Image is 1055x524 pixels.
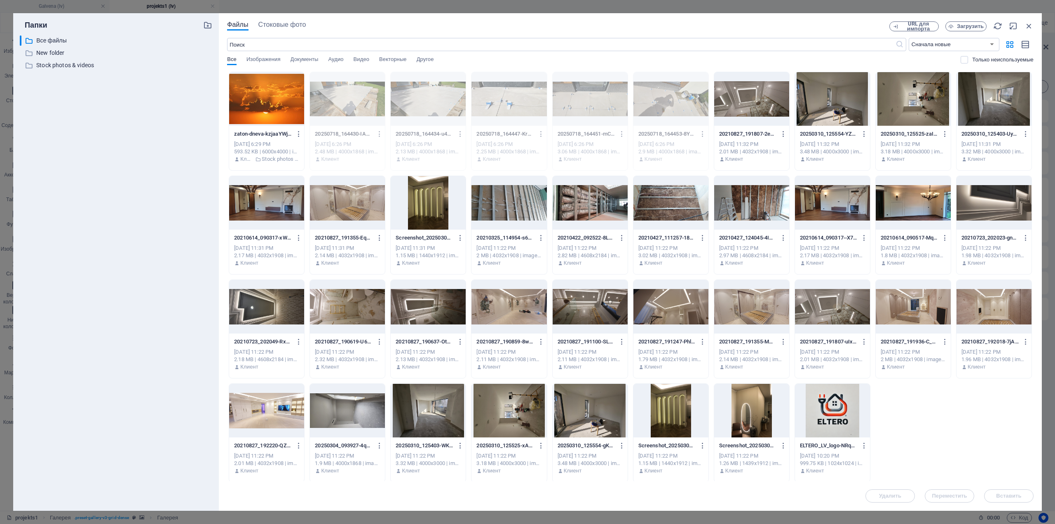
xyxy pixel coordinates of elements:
div: [DATE] 6:26 PM [558,141,623,148]
div: [DATE] 11:31 PM [234,244,299,252]
p: Клиент [483,155,501,163]
div: 2.82 MB | 4608x2184 | image/jpeg [558,252,623,259]
span: Загрузить [957,24,984,29]
div: [DATE] 11:22 PM [800,348,865,356]
div: 2.11 MB | 4032x1908 | image/jpeg [476,356,542,363]
p: 20210827_190859-8woM0KGqUW0jiwEWZXwBQA.jpg [476,338,534,345]
p: Клиент [564,259,582,267]
p: 20250310_125403-WKXHf__ahbeoWA3YxOmDPA.jpg [396,442,453,449]
p: Клиент [564,467,582,475]
p: New folder [36,48,197,58]
div: [DATE] 11:22 PM [638,348,703,356]
div: [DATE] 11:22 PM [881,244,946,252]
div: [DATE] 11:32 PM [881,141,946,148]
p: 20210614_090317--X7MWski2LghYjAsagFrcw.jpg [800,234,858,242]
div: 2.11 MB | 4032x1908 | image/jpeg [558,356,623,363]
div: 2.13 MB | 4032x1908 | image/jpeg [396,356,461,363]
p: 20250718_164453-8YcXYT6Vk9RqzHv_xmr-6Q.jpg [638,130,696,138]
p: Клиент [725,363,743,371]
div: Этот файл уже был выбран или не поддерживается данным элементом [553,72,628,126]
i: Обновить [993,21,1002,31]
span: Стоковые фото [258,20,306,30]
div: [DATE] 11:22 PM [396,348,461,356]
p: Клиент [483,467,501,475]
div: [DATE] 6:26 PM [396,141,461,148]
div: [DATE] 11:22 PM [558,348,623,356]
span: Аудио [328,54,343,66]
p: ELTERO_LV_logo-NRq0CscDGhUd6pQV8If14Q.png [800,442,858,449]
p: Клиент [402,259,420,267]
div: 3.48 MB | 4000x3000 | image/jpeg [800,148,865,155]
div: [DATE] 11:22 PM [476,348,542,356]
p: Клиент [321,467,339,475]
p: Screenshot_20250305_193735_Gallery-oSqWqKIA-KMZcV4lIcvAeA.jpg [719,442,777,449]
span: Другое [417,54,434,66]
div: [DATE] 6:26 PM [476,141,542,148]
div: [DATE] 11:22 PM [558,452,623,460]
div: 3.18 MB | 4000x3000 | image/jpeg [476,460,542,467]
p: Папки [20,20,47,31]
p: Клиент [402,363,420,371]
p: Клиент [402,155,420,163]
p: 20210827_192018-7jAg2t8-ZFbCBDYxG-GntA.jpg [961,338,1019,345]
div: 2.14 MB | 4032x1908 | image/jpeg [315,252,380,259]
div: 2 MB | 4032x1908 | image/jpeg [881,356,946,363]
div: [DATE] 11:22 PM [234,452,299,460]
div: ​ [20,35,21,46]
p: 20210827_190619-U6n0JB-KyeSe8scedyJJtA.jpg [315,338,373,345]
p: Клиент [240,467,258,475]
div: 2.18 MB | 4608x2184 | image/jpeg [234,356,299,363]
div: 2.01 MB | 4032x1908 | image/jpeg [719,148,784,155]
p: Клиент [806,155,824,163]
div: [DATE] 10:20 PM [800,452,865,460]
p: 20250718_164430-IAq0_U4nQ6M1ok7rgfWZUQ.jpg [315,130,373,138]
input: Поиск [227,38,895,51]
p: Клиент [806,259,824,267]
span: Все [227,54,237,66]
div: 999.75 KB | 1024x1024 | image/png [800,460,865,467]
div: [DATE] 11:22 PM [800,244,865,252]
p: 20250304_093927-4q3KbFvmknMtVio456tDxA.jpg [315,442,373,449]
div: [DATE] 11:22 PM [396,452,461,460]
div: 2.32 MB | 4032x1908 | image/jpeg [315,356,380,363]
div: 3.48 MB | 4000x3000 | image/jpeg [558,460,623,467]
p: 20210325_114954-s6gyzjFfQmxbV9Y6Ir_vjQ.jpg [476,234,534,242]
p: 20250310_125554-gKO7Xm5lTJnBO3mLTj-GaQ.jpg [558,442,615,449]
div: 3.32 MB | 4000x3000 | image/jpeg [396,460,461,467]
p: Клиент [321,259,339,267]
div: [DATE] 11:22 PM [719,452,784,460]
div: [DATE] 6:26 PM [638,141,703,148]
p: 20210827_192220-QZ6YOknqswaG5JPcayiAOA.jpg [234,442,292,449]
p: 20250310_125525-zaI0BYjH7GqkoC55_6e8mw.jpg [881,130,938,138]
p: 20210827_190637-OtwTLC_O8VPPn56mVZhUKw.jpg [396,338,453,345]
div: [DATE] 11:22 PM [719,244,784,252]
p: Клиент [321,363,339,371]
p: Клиент [240,363,258,371]
div: [DATE] 11:32 PM [800,141,865,148]
p: 20210723_202049-RxZqLKVdnZVaSg4WAdO4Yg.jpg [234,338,292,345]
div: [DATE] 11:22 PM [638,244,703,252]
p: 20210827_191355-MwQXRC6i-A3pnAu4jl2l4g.jpg [719,338,777,345]
div: 593.52 KB | 6000x4000 | image/jpeg [234,148,299,155]
i: Создать новую папку [203,21,212,30]
p: 20250310_125525-xA7p-Lbekrm-eo5xEQbArg.jpg [476,442,534,449]
div: 2.14 MB | 4032x1908 | image/jpeg [719,356,784,363]
div: [DATE] 11:22 PM [961,348,1027,356]
div: Этот файл уже был выбран или не поддерживается данным элементом [471,72,546,126]
span: Видео [354,54,369,66]
p: 20210827_191247-PhlH9tCQ4bl3zlfCcFcWTA.jpg [638,338,696,345]
p: Клиент [645,467,663,475]
p: 20250718_164451-mC-7qmD_WS6336oi7VwUvA.jpg [558,130,615,138]
p: 20250718_164434-u4PNDN05CsG7f3dVZzFi3g.jpg [396,130,453,138]
i: Свернуть [1009,21,1018,31]
div: [DATE] 11:31 PM [961,141,1027,148]
p: Клиент [806,467,824,475]
p: Клиент [402,467,420,475]
div: Stock photos & videos [20,60,212,70]
p: 20210827_191807-uIxdLUEIU3mWQUkGQkG4kw.jpg [800,338,858,345]
p: 20250718_164447-Krxyn9vrxO1bE1uO4KVENA.jpg [476,130,534,138]
p: 20250310_125554-YZb5bShidobOo_d9Txmm2w.jpg [800,130,858,138]
div: [DATE] 11:22 PM [881,348,946,356]
span: URL для импорта [902,21,935,31]
div: 1.9 MB | 4000x1868 | image/jpeg [315,460,380,467]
